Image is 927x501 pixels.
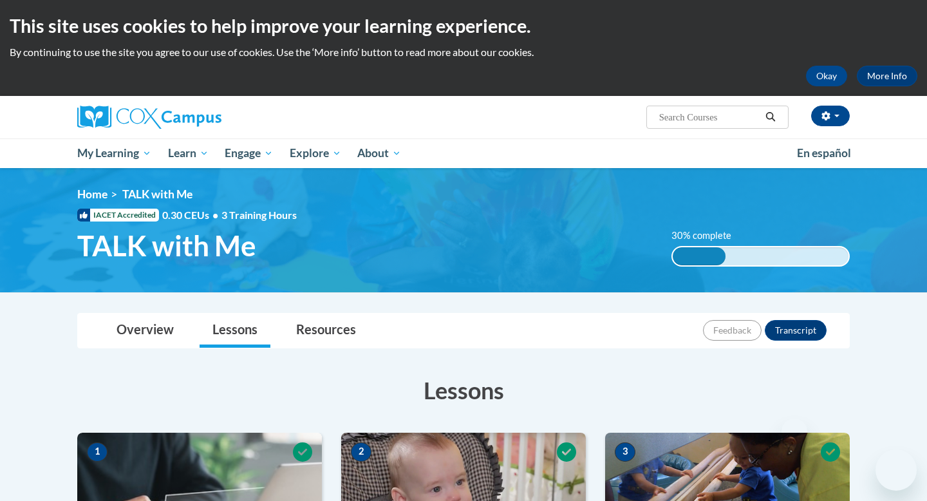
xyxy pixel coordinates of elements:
a: More Info [857,66,917,86]
a: Lessons [200,314,270,348]
a: About [350,138,410,168]
span: 3 Training Hours [221,209,297,221]
span: 1 [87,442,108,462]
iframe: Button to launch messaging window [876,449,917,491]
span: About [357,146,401,161]
p: By continuing to use the site you agree to our use of cookies. Use the ‘More info’ button to read... [10,45,917,59]
a: Resources [283,314,369,348]
span: TALK with Me [77,229,256,263]
span: • [212,209,218,221]
span: 0.30 CEUs [162,208,221,222]
span: Learn [168,146,209,161]
div: Main menu [58,138,869,168]
h3: Lessons [77,374,850,406]
button: Feedback [703,320,762,341]
a: En español [789,140,859,167]
button: Account Settings [811,106,850,126]
span: IACET Accredited [77,209,159,222]
a: My Learning [69,138,160,168]
iframe: Close message [782,419,807,444]
a: Engage [216,138,281,168]
img: Cox Campus [77,106,221,129]
span: Engage [225,146,273,161]
button: Transcript [765,320,827,341]
label: 30% complete [671,229,745,243]
span: TALK with Me [122,187,192,201]
span: 2 [351,442,371,462]
a: Learn [160,138,217,168]
a: Home [77,187,108,201]
a: Overview [104,314,187,348]
div: 30% complete [673,247,726,265]
button: Okay [806,66,847,86]
a: Cox Campus [77,106,322,129]
input: Search Courses [658,109,761,125]
span: Explore [290,146,341,161]
a: Explore [281,138,350,168]
span: My Learning [77,146,151,161]
span: 3 [615,442,635,462]
h2: This site uses cookies to help improve your learning experience. [10,13,917,39]
span: En español [797,146,851,160]
button: Search [761,109,780,125]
